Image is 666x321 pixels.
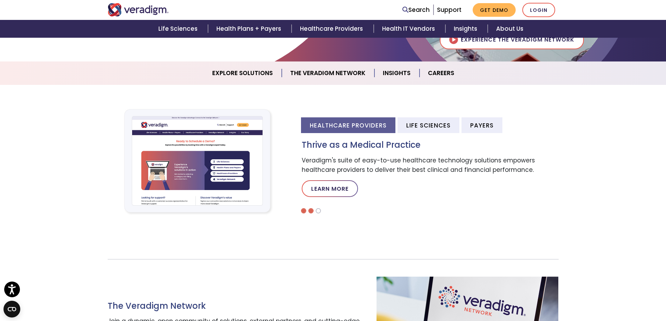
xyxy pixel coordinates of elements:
a: Learn More [302,180,358,197]
a: Insights [445,20,488,38]
a: Support [437,6,461,14]
a: Explore Solutions [204,64,282,82]
a: Get Demo [473,3,516,17]
a: Healthcare Providers [292,20,373,38]
a: Life Sciences [150,20,208,38]
p: Veradigm's suite of easy-to-use healthcare technology solutions empowers healthcare providers to ... [302,156,559,175]
a: The Veradigm Network [282,64,374,82]
a: Careers [420,64,463,82]
li: Healthcare Providers [301,117,395,133]
a: Insights [374,64,420,82]
a: About Us [488,20,532,38]
a: Health Plans + Payers [208,20,292,38]
h3: Thrive as a Medical Practice [302,140,559,150]
a: Login [522,3,555,17]
li: Payers [461,117,502,133]
a: Search [402,5,430,15]
img: Veradigm logo [108,3,169,16]
h3: The Veradigm Network [108,301,366,311]
li: Life Sciences [398,117,459,133]
a: Health IT Vendors [374,20,445,38]
button: Open CMP widget [3,301,20,318]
